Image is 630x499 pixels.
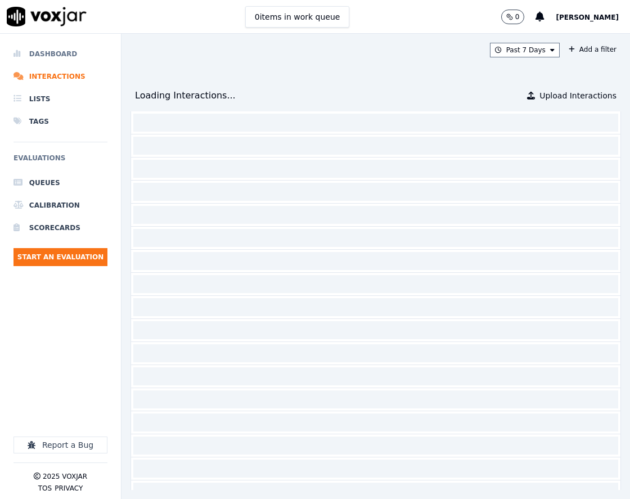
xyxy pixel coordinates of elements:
button: Upload Interactions [527,90,616,101]
a: Lists [13,88,107,110]
button: 0 [501,10,525,24]
a: Queues [13,172,107,194]
button: 0items in work queue [245,6,350,28]
button: Add a filter [564,43,621,56]
a: Scorecards [13,217,107,239]
a: Dashboard [13,43,107,65]
button: [PERSON_NAME] [556,10,630,24]
button: Report a Bug [13,437,107,453]
button: Past 7 Days [490,43,560,57]
a: Interactions [13,65,107,88]
span: Upload Interactions [539,90,616,101]
button: TOS [38,484,52,493]
a: Tags [13,110,107,133]
img: voxjar logo [7,7,87,26]
a: Calibration [13,194,107,217]
p: 2025 Voxjar [43,472,87,481]
span: [PERSON_NAME] [556,14,619,21]
button: Privacy [55,484,83,493]
div: Loading Interactions... [135,89,236,102]
p: 0 [515,12,520,21]
button: Start an Evaluation [13,248,107,266]
h6: Evaluations [13,151,107,172]
button: 0 [501,10,536,24]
